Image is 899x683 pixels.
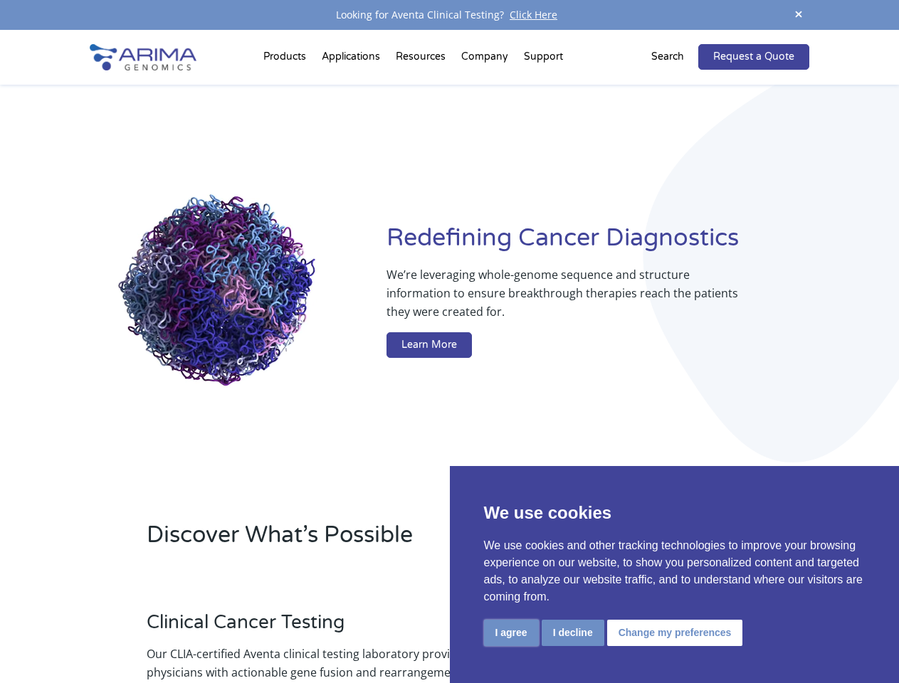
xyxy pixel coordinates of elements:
a: Request a Quote [698,44,809,70]
button: Change my preferences [607,620,743,646]
button: I decline [542,620,604,646]
a: Learn More [387,332,472,358]
div: Looking for Aventa Clinical Testing? [90,6,809,24]
p: Search [651,48,684,66]
h2: Discover What’s Possible [147,519,619,562]
p: We’re leveraging whole-genome sequence and structure information to ensure breakthrough therapies... [387,265,752,332]
h1: Redefining Cancer Diagnostics [387,222,809,265]
p: We use cookies and other tracking technologies to improve your browsing experience on our website... [484,537,866,605]
p: We use cookies [484,500,866,526]
button: I agree [484,620,539,646]
h3: Clinical Cancer Testing [147,611,505,645]
img: Arima-Genomics-logo [90,44,196,70]
a: Click Here [504,8,563,21]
